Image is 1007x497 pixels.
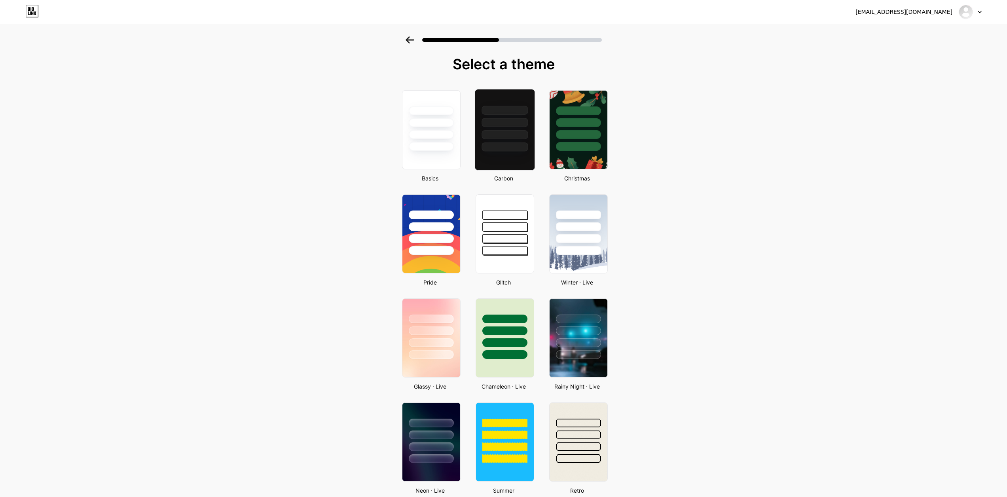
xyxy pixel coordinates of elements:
div: Carbon [473,174,534,182]
div: Summer [473,486,534,495]
div: Basics [400,174,461,182]
img: kevindewilde [958,4,973,19]
div: Pride [400,278,461,286]
div: Winter · Live [547,278,608,286]
div: [EMAIL_ADDRESS][DOMAIN_NAME] [855,8,952,16]
div: Retro [547,486,608,495]
div: Select a theme [399,56,609,72]
div: Glitch [473,278,534,286]
div: Neon · Live [400,486,461,495]
div: Glassy · Live [400,382,461,391]
div: Chameleon · Live [473,382,534,391]
div: Rainy Night · Live [547,382,608,391]
div: Christmas [547,174,608,182]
